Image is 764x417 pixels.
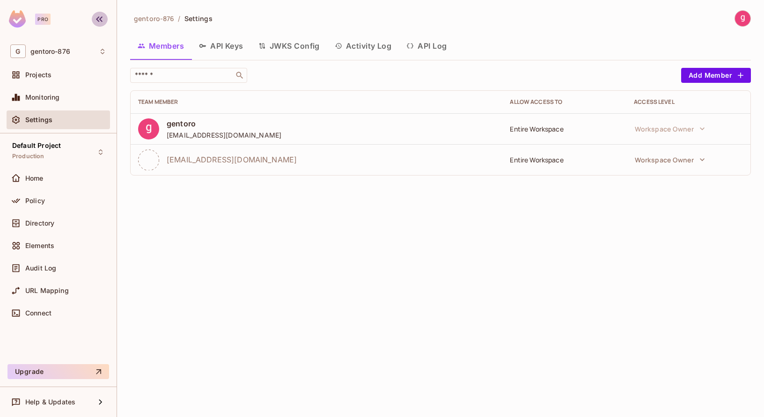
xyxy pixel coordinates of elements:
div: Entire Workspace [510,124,619,133]
li: / [178,14,180,23]
button: Activity Log [327,34,399,58]
button: Add Member [681,68,751,83]
span: G [10,44,26,58]
img: gentoro [735,11,750,26]
div: Allow Access to [510,98,619,106]
span: Settings [184,14,213,23]
button: Workspace Owner [630,150,710,169]
button: JWKS Config [251,34,327,58]
span: Settings [25,116,52,124]
div: Entire Workspace [510,155,619,164]
button: Members [130,34,191,58]
span: [EMAIL_ADDRESS][DOMAIN_NAME] [167,131,281,139]
span: Connect [25,309,51,317]
span: URL Mapping [25,287,69,294]
img: ACg8ocKq3gxfZnoqqOSf3ezPOeLfECWC59TBjpeyzL0tPSt71jIJtw=s96-c [138,118,159,139]
button: Workspace Owner [630,119,710,138]
span: Default Project [12,142,61,149]
span: Policy [25,197,45,205]
div: Pro [35,14,51,25]
span: gentoro-876 [134,14,174,23]
span: Audit Log [25,264,56,272]
span: Help & Updates [25,398,75,406]
img: SReyMgAAAABJRU5ErkJggg== [9,10,26,28]
span: Home [25,175,44,182]
button: API Log [399,34,454,58]
span: gentoro [167,118,281,129]
div: Access Level [634,98,743,106]
span: [EMAIL_ADDRESS][DOMAIN_NAME] [167,154,297,165]
span: Workspace: gentoro-876 [30,48,70,55]
span: Production [12,153,44,160]
button: API Keys [191,34,251,58]
span: Monitoring [25,94,60,101]
span: Directory [25,219,54,227]
button: Upgrade [7,364,109,379]
span: Elements [25,242,54,249]
div: Team Member [138,98,495,106]
span: Projects [25,71,51,79]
